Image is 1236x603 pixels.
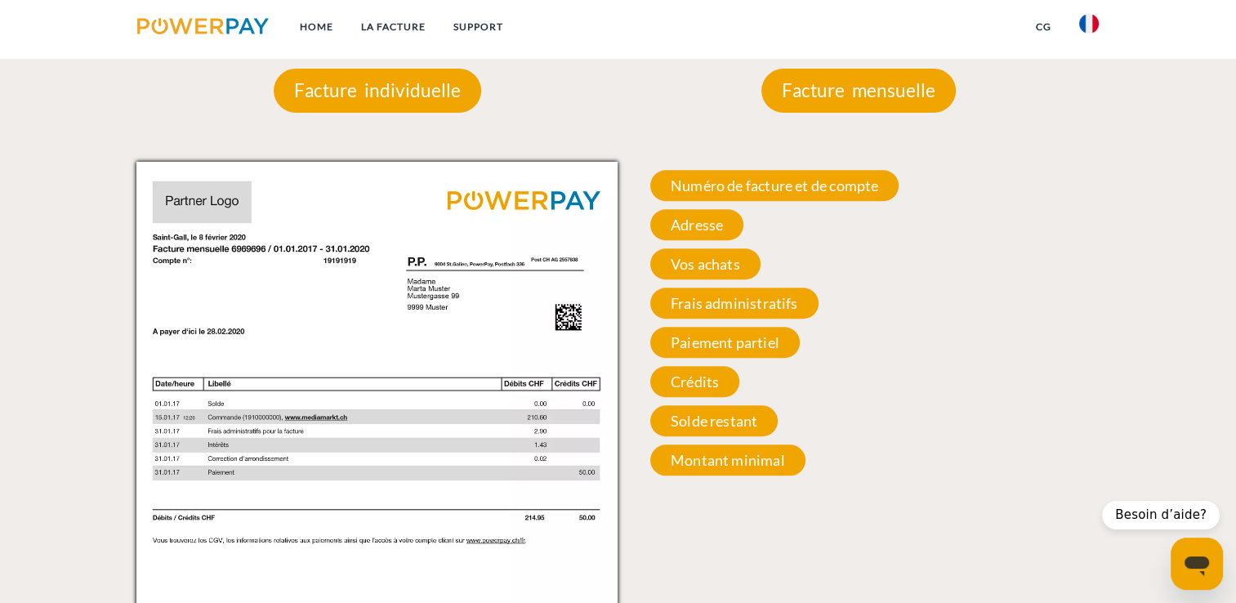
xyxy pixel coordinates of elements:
span: Vos achats [650,248,761,279]
p: Facture individuelle [274,69,481,113]
span: Crédits [650,366,739,397]
span: Solde restant [650,405,778,436]
span: Frais administratifs [650,288,819,319]
img: logo-powerpay.svg [137,18,269,34]
iframe: Bouton de lancement de la fenêtre de messagerie, conversation en cours [1171,538,1223,590]
span: Montant minimal [650,444,805,476]
p: Facture mensuelle [761,69,956,113]
a: CG [1022,12,1065,42]
a: Home [286,12,347,42]
div: Besoin d’aide? [1102,501,1220,529]
span: Paiement partiel [650,327,800,358]
span: Numéro de facture et de compte [650,170,899,201]
a: Support [440,12,517,42]
span: Adresse [650,209,743,240]
a: LA FACTURE [347,12,440,42]
img: fr [1079,14,1099,33]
